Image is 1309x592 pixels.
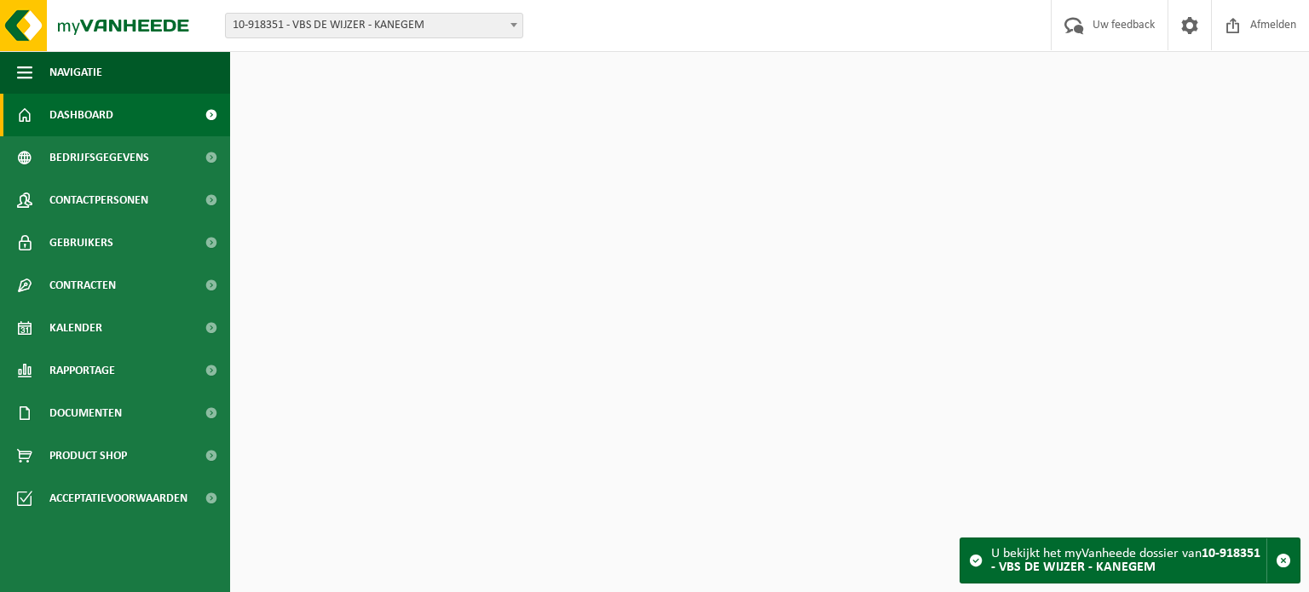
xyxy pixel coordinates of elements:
span: Contracten [49,264,116,307]
span: Rapportage [49,349,115,392]
span: 10-918351 - VBS DE WIJZER - KANEGEM [225,13,523,38]
span: 10-918351 - VBS DE WIJZER - KANEGEM [226,14,522,37]
span: Acceptatievoorwaarden [49,477,187,520]
span: Kalender [49,307,102,349]
span: Product Shop [49,434,127,477]
span: Bedrijfsgegevens [49,136,149,179]
strong: 10-918351 - VBS DE WIJZER - KANEGEM [991,547,1260,574]
span: Dashboard [49,94,113,136]
span: Documenten [49,392,122,434]
span: Navigatie [49,51,102,94]
span: Gebruikers [49,221,113,264]
div: U bekijkt het myVanheede dossier van [991,538,1266,583]
span: Contactpersonen [49,179,148,221]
